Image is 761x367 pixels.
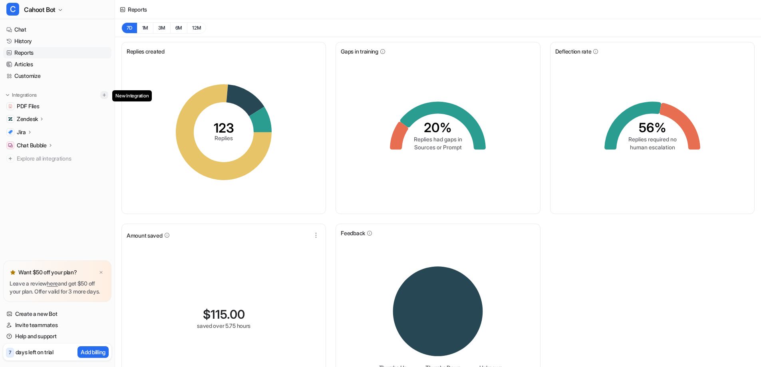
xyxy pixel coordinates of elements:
[3,153,111,164] a: Explore all integrations
[8,104,13,109] img: PDF Files
[3,24,111,35] a: Chat
[17,115,38,123] p: Zendesk
[10,280,105,296] p: Leave a review and get $50 off your plan. Offer valid for 3 more days.
[12,92,37,98] p: Integrations
[3,319,111,331] a: Invite teammates
[3,36,111,47] a: History
[203,307,245,321] div: $
[3,47,111,58] a: Reports
[638,120,666,135] tspan: 56%
[99,270,103,275] img: x
[101,92,107,98] img: menu_add.svg
[127,231,163,240] span: Amount saved
[17,141,47,149] p: Chat Bubble
[214,120,234,136] tspan: 123
[3,70,111,81] a: Customize
[3,101,111,112] a: PDF FilesPDF Files
[9,349,11,356] p: 7
[24,4,56,15] span: Cahoot Bot
[8,143,13,148] img: Chat Bubble
[128,5,147,14] div: Reports
[341,47,378,56] span: Gaps in training
[3,331,111,342] a: Help and support
[414,136,462,143] tspan: Replies had gaps in
[630,144,675,151] tspan: human escalation
[81,348,105,356] p: Add billing
[187,22,206,34] button: 12M
[77,346,109,358] button: Add billing
[5,92,10,98] img: expand menu
[197,321,250,330] div: saved over 5.75 hours
[3,308,111,319] a: Create a new Bot
[153,22,170,34] button: 3M
[16,348,54,356] p: days left on trial
[112,90,152,101] span: New Integration
[17,128,26,136] p: Jira
[47,280,58,287] a: here
[137,22,153,34] button: 1M
[3,59,111,70] a: Articles
[3,91,39,99] button: Integrations
[17,102,39,110] span: PDF Files
[424,120,452,135] tspan: 20%
[6,155,14,163] img: explore all integrations
[170,22,187,34] button: 6M
[628,136,676,143] tspan: Replies required no
[215,135,233,141] tspan: Replies
[8,130,13,135] img: Jira
[8,117,13,121] img: Zendesk
[211,307,245,321] span: 115.00
[414,144,462,151] tspan: Sources or Prompt
[17,152,108,165] span: Explore all integrations
[555,47,592,56] span: Deflection rate
[6,3,19,16] span: C
[18,268,77,276] p: Want $50 off your plan?
[341,229,365,237] span: Feedback
[10,269,16,276] img: star
[127,47,165,56] span: Replies created
[121,22,137,34] button: 7D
